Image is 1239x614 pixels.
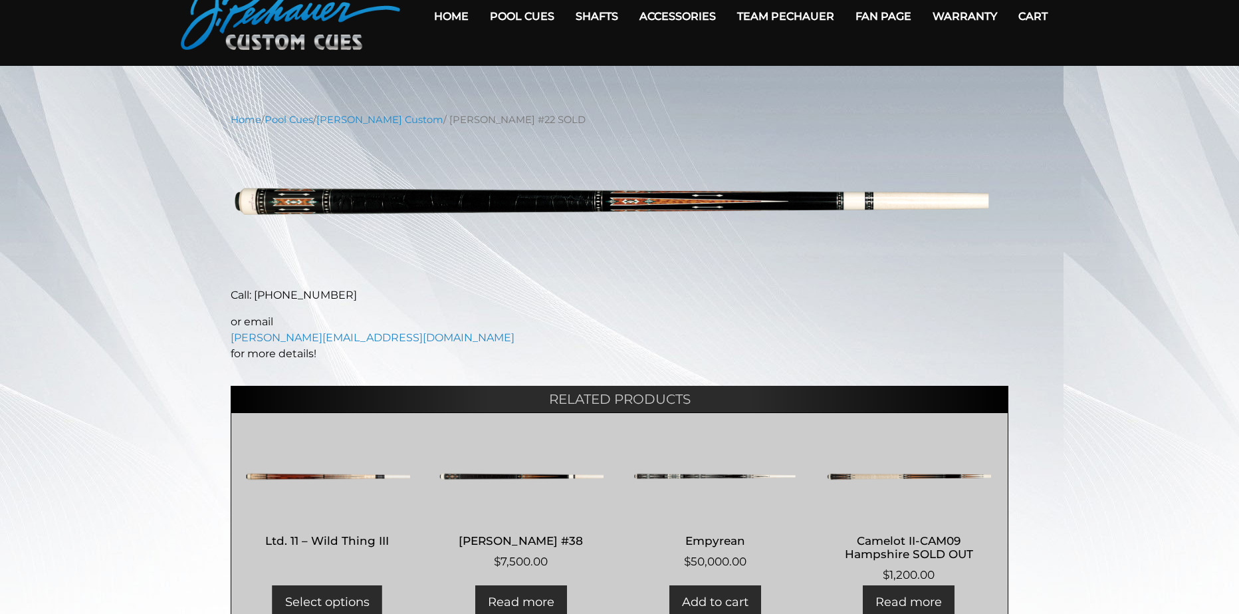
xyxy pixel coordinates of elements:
h2: Empyrean [632,528,798,553]
a: [PERSON_NAME][EMAIL_ADDRESS][DOMAIN_NAME] [231,331,514,344]
nav: Breadcrumb [231,112,1008,127]
a: [PERSON_NAME] Custom [316,114,443,126]
a: [PERSON_NAME] #38 $7,500.00 [439,436,604,570]
a: Home [231,114,261,126]
img: Camelot II-CAM09 Hampshire SOLD OUT [826,436,992,516]
h2: Ltd. 11 – Wild Thing III [245,528,410,553]
p: Call: [PHONE_NUMBER] [231,287,612,303]
a: Pool Cues [265,114,313,126]
img: Empyrean [632,436,798,516]
bdi: 7,500.00 [494,555,548,568]
h2: Related products [231,386,1008,412]
bdi: 1,200.00 [883,568,935,581]
p: or email for more details! [231,314,612,362]
a: Ltd. 11 – Wild Thing III [245,436,410,553]
h2: [PERSON_NAME] #38 [439,528,604,553]
img: Ltd. 11 - Wild Thing III [245,436,410,516]
span: $ [883,568,889,581]
bdi: 50,000.00 [684,555,746,568]
img: SOLD22-2020x336.png [231,137,1008,267]
img: Joseph Pechauer #38 [439,436,604,516]
a: Camelot II-CAM09 Hampshire SOLD OUT $1,200.00 [826,436,992,583]
h2: Camelot II-CAM09 Hampshire SOLD OUT [826,528,992,567]
a: Empyrean $50,000.00 [632,436,798,570]
span: $ [494,555,501,568]
span: $ [684,555,691,568]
